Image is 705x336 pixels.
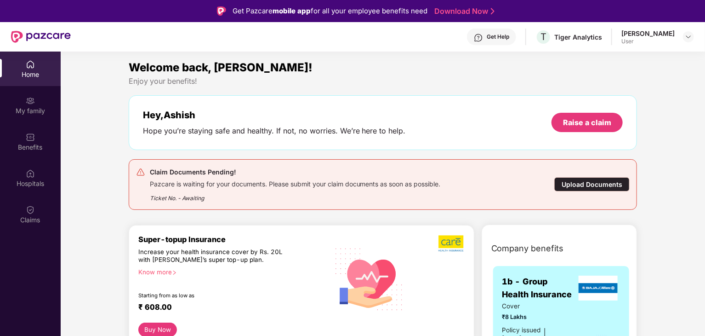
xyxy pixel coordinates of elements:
div: [PERSON_NAME] [621,29,675,38]
div: Tiger Analytics [554,33,602,41]
div: Get Help [487,33,509,41]
img: svg+xml;base64,PHN2ZyBpZD0iQ2xhaW0iIHhtbG5zPSJodHRwOi8vd3d3LnczLm9yZy8yMDAwL3N2ZyIgd2lkdGg9IjIwIi... [26,205,35,214]
div: Raise a claim [563,117,611,127]
strong: mobile app [273,6,311,15]
img: b5dec4f62d2307b9de63beb79f102df3.png [438,235,465,252]
div: Super-topup Insurance [138,235,329,244]
span: T [540,31,546,42]
a: Download Now [434,6,492,16]
span: Welcome back, [PERSON_NAME]! [129,61,313,74]
img: svg+xml;base64,PHN2ZyBpZD0iRHJvcGRvd24tMzJ4MzIiIHhtbG5zPSJodHRwOi8vd3d3LnczLm9yZy8yMDAwL3N2ZyIgd2... [685,33,692,41]
div: Hope you’re staying safe and healthy. If not, no worries. We’re here to help. [143,126,406,136]
img: Logo [217,6,226,16]
img: svg+xml;base64,PHN2ZyBpZD0iQmVuZWZpdHMiIHhtbG5zPSJodHRwOi8vd3d3LnczLm9yZy8yMDAwL3N2ZyIgd2lkdGg9Ij... [26,133,35,142]
div: User [621,38,675,45]
div: Get Pazcare for all your employee benefits need [233,6,427,17]
div: Increase your health insurance cover by Rs. 20L with [PERSON_NAME]’s super top-up plan. [138,248,289,265]
div: Upload Documents [554,177,630,191]
img: svg+xml;base64,PHN2ZyB4bWxucz0iaHR0cDovL3d3dy53My5vcmcvMjAwMC9zdmciIHhtbG5zOnhsaW5rPSJodHRwOi8vd3... [329,237,410,320]
div: ₹ 608.00 [138,302,319,313]
span: Cover [502,301,565,311]
img: insurerLogo [579,276,618,301]
img: svg+xml;base64,PHN2ZyB3aWR0aD0iMjAiIGhlaWdodD0iMjAiIHZpZXdCb3g9IjAgMCAyMCAyMCIgZmlsbD0ibm9uZSIgeG... [26,96,35,105]
span: 1b - Group Health Insurance [502,275,576,301]
div: Pazcare is waiting for your documents. Please submit your claim documents as soon as possible. [150,178,441,188]
img: svg+xml;base64,PHN2ZyB4bWxucz0iaHR0cDovL3d3dy53My5vcmcvMjAwMC9zdmciIHdpZHRoPSIyNCIgaGVpZ2h0PSIyNC... [136,168,145,177]
img: svg+xml;base64,PHN2ZyBpZD0iSGVscC0zMngzMiIgeG1sbnM9Imh0dHA6Ly93d3cudzMub3JnLzIwMDAvc3ZnIiB3aWR0aD... [474,33,483,42]
div: Enjoy your benefits! [129,76,637,86]
img: New Pazcare Logo [11,31,71,43]
span: Company benefits [491,242,564,255]
img: Stroke [491,6,495,16]
span: right [172,270,177,275]
div: Claim Documents Pending! [150,167,441,178]
div: Hey, Ashish [143,110,406,121]
span: ₹8 Lakhs [502,313,565,322]
img: svg+xml;base64,PHN2ZyBpZD0iSG9tZSIgeG1sbnM9Imh0dHA6Ly93d3cudzMub3JnLzIwMDAvc3ZnIiB3aWR0aD0iMjAiIG... [26,60,35,69]
div: Know more [138,268,323,275]
div: Ticket No. - Awaiting [150,188,441,203]
div: Policy issued [502,325,541,335]
img: svg+xml;base64,PHN2ZyBpZD0iSG9zcGl0YWxzIiB4bWxucz0iaHR0cDovL3d3dy53My5vcmcvMjAwMC9zdmciIHdpZHRoPS... [26,169,35,178]
div: Starting from as low as [138,292,290,299]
